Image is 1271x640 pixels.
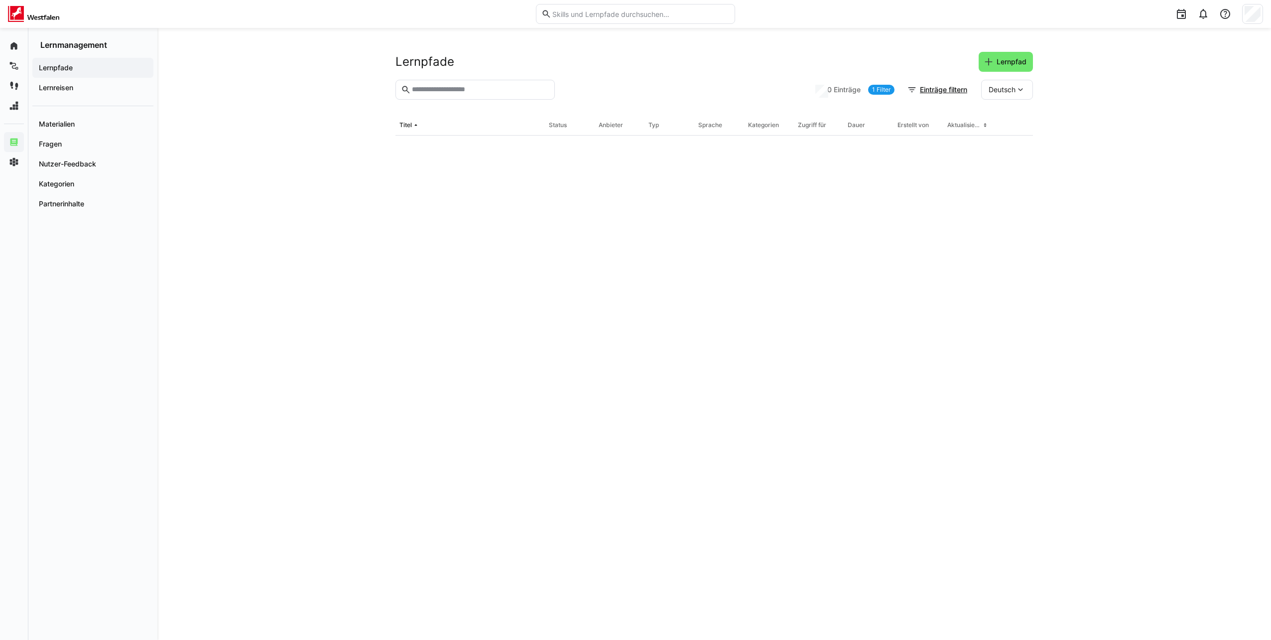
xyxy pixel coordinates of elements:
span: 0 [827,85,832,95]
div: Zugriff für [798,121,826,129]
div: Dauer [848,121,865,129]
h2: Lernpfade [395,54,454,69]
span: Lernpfad [995,57,1028,67]
a: 1 Filter [868,85,894,95]
span: Einträge [834,85,861,95]
span: Einträge filtern [918,85,969,95]
div: Typ [648,121,659,129]
div: Aktualisiert am [947,121,981,129]
button: Lernpfad [979,52,1033,72]
div: Sprache [698,121,722,129]
div: Erstellt von [897,121,929,129]
input: Skills und Lernpfade durchsuchen… [551,9,730,18]
button: Einträge filtern [902,80,974,100]
div: Kategorien [748,121,779,129]
span: Deutsch [989,85,1016,95]
div: Anbieter [599,121,623,129]
div: Status [549,121,567,129]
div: Titel [399,121,412,129]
